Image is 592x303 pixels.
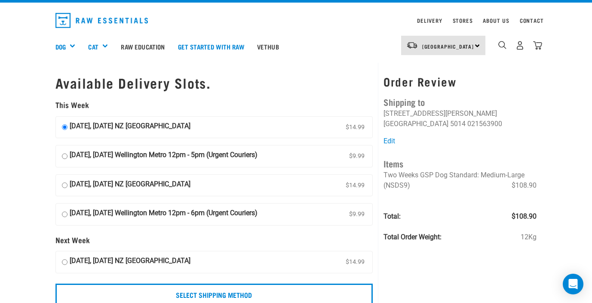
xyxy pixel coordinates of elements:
[70,121,190,134] strong: [DATE], [DATE] NZ [GEOGRAPHIC_DATA]
[498,41,506,49] img: home-icon-1@2x.png
[251,29,285,64] a: Vethub
[62,179,67,192] input: [DATE], [DATE] NZ [GEOGRAPHIC_DATA] $14.99
[417,19,442,22] a: Delivery
[347,150,366,163] span: $9.99
[383,75,537,88] h3: Order Review
[55,75,373,90] h1: Available Delivery Slots.
[383,137,395,145] a: Edit
[520,19,544,22] a: Contact
[383,212,401,220] strong: Total:
[55,13,148,28] img: Raw Essentials Logo
[512,180,537,191] span: $108.90
[422,45,474,48] span: [GEOGRAPHIC_DATA]
[55,236,373,244] h5: Next Week
[70,150,258,163] strong: [DATE], [DATE] Wellington Metro 12pm - 5pm (Urgent Couriers)
[62,208,67,221] input: [DATE], [DATE] Wellington Metro 12pm - 6pm (Urgent Couriers) $9.99
[512,211,537,222] span: $108.90
[383,233,442,241] strong: Total Order Weight:
[453,19,473,22] a: Stores
[172,29,251,64] a: Get started with Raw
[49,9,544,31] nav: dropdown navigation
[467,120,502,128] li: 021563900
[383,120,466,128] li: [GEOGRAPHIC_DATA] 5014
[55,42,66,52] a: Dog
[70,179,190,192] strong: [DATE], [DATE] NZ [GEOGRAPHIC_DATA]
[406,41,418,49] img: van-moving.png
[114,29,171,64] a: Raw Education
[383,109,497,117] li: [STREET_ADDRESS][PERSON_NAME]
[62,256,67,269] input: [DATE], [DATE] NZ [GEOGRAPHIC_DATA] $14.99
[515,41,525,50] img: user.png
[383,171,525,189] span: Two Weeks GSP Dog Standard: Medium-Large (NSDS9)
[383,157,537,170] h4: Items
[533,41,542,50] img: home-icon@2x.png
[70,256,190,269] strong: [DATE], [DATE] NZ [GEOGRAPHIC_DATA]
[344,121,366,134] span: $14.99
[88,42,98,52] a: Cat
[62,150,67,163] input: [DATE], [DATE] Wellington Metro 12pm - 5pm (Urgent Couriers) $9.99
[347,208,366,221] span: $9.99
[344,179,366,192] span: $14.99
[62,121,67,134] input: [DATE], [DATE] NZ [GEOGRAPHIC_DATA] $14.99
[563,274,583,294] div: Open Intercom Messenger
[383,95,537,108] h4: Shipping to
[521,232,537,242] span: 12Kg
[70,208,258,221] strong: [DATE], [DATE] Wellington Metro 12pm - 6pm (Urgent Couriers)
[55,101,373,109] h5: This Week
[483,19,509,22] a: About Us
[344,256,366,269] span: $14.99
